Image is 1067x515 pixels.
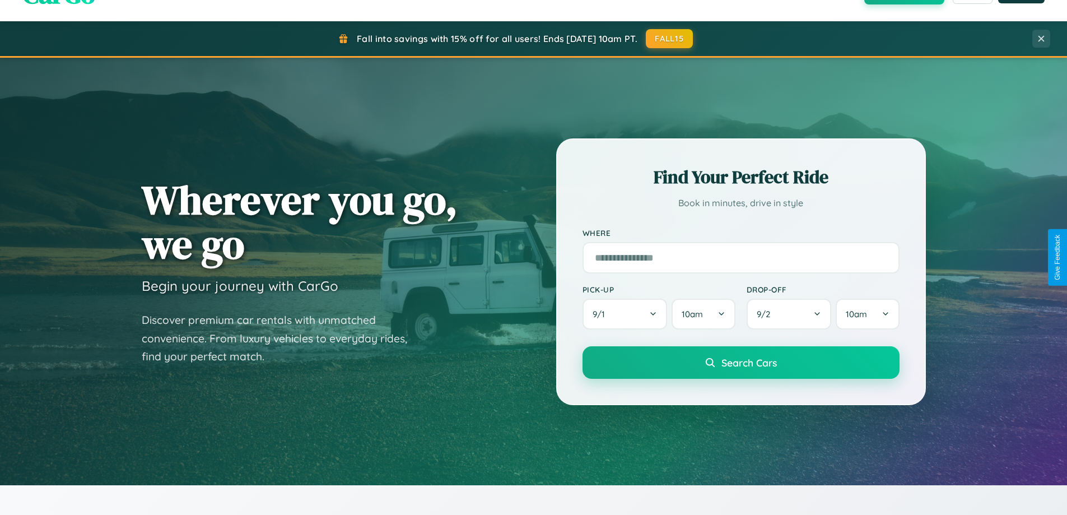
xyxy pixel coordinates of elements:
p: Book in minutes, drive in style [583,195,900,211]
span: 9 / 1 [593,309,611,319]
label: Pick-up [583,285,735,294]
span: Search Cars [721,356,777,369]
span: Fall into savings with 15% off for all users! Ends [DATE] 10am PT. [357,33,637,44]
button: 9/1 [583,299,668,330]
h2: Find Your Perfect Ride [583,165,900,189]
div: Give Feedback [1054,235,1061,280]
label: Drop-off [747,285,900,294]
button: 10am [672,299,735,330]
button: 10am [836,299,899,330]
button: FALL15 [646,29,693,48]
button: 9/2 [747,299,832,330]
span: 9 / 2 [757,309,776,319]
span: 10am [846,309,867,319]
h1: Wherever you go, we go [142,178,458,266]
span: 10am [682,309,703,319]
p: Discover premium car rentals with unmatched convenience. From luxury vehicles to everyday rides, ... [142,311,422,366]
label: Where [583,228,900,238]
button: Search Cars [583,346,900,379]
h3: Begin your journey with CarGo [142,277,338,294]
